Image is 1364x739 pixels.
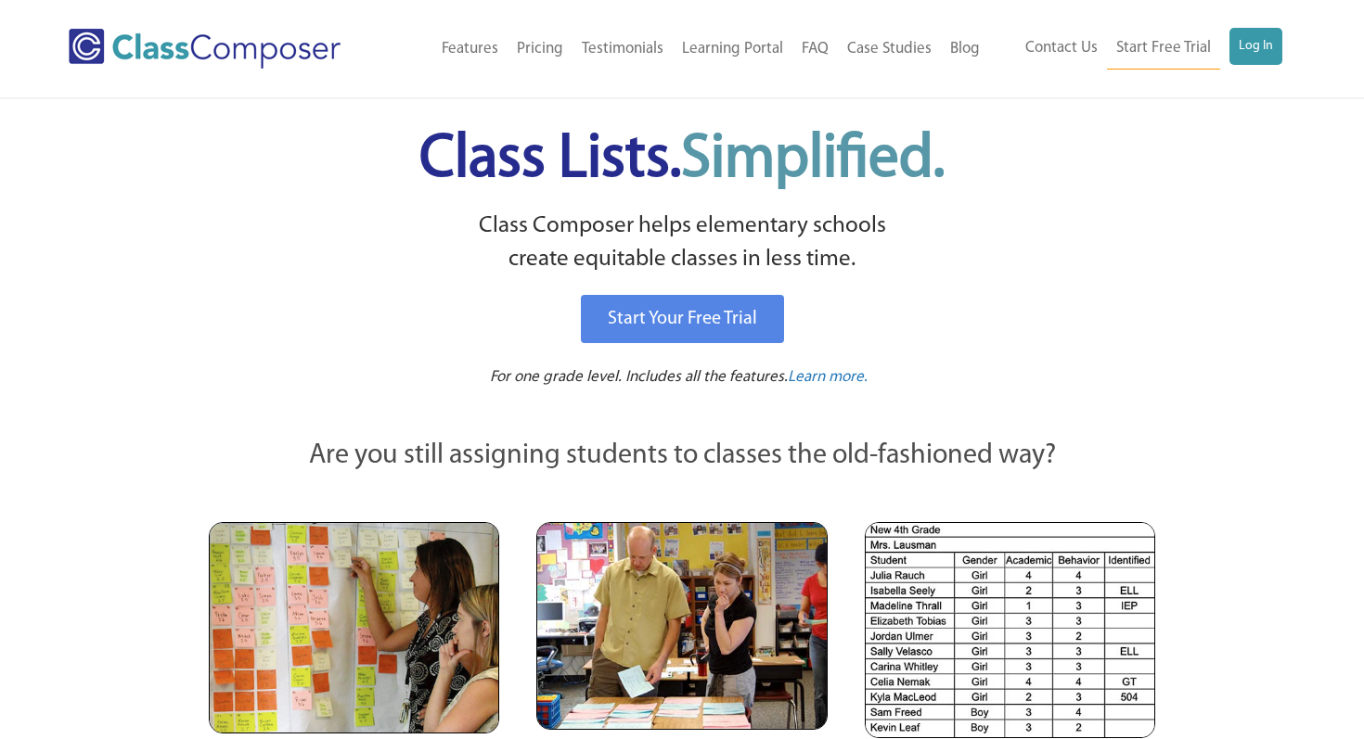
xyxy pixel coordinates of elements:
[681,130,945,190] span: Simplified.
[209,522,499,733] img: Teachers Looking at Sticky Notes
[573,29,673,70] a: Testimonials
[792,29,838,70] a: FAQ
[206,210,1158,277] p: Class Composer helps elementary schools create equitable classes in less time.
[673,29,792,70] a: Learning Portal
[581,295,784,343] a: Start Your Free Trial
[389,29,989,70] nav: Header Menu
[788,366,868,389] a: Learn more.
[69,29,341,69] img: Class Composer
[865,522,1155,738] img: Spreadsheets
[838,29,941,70] a: Case Studies
[508,29,573,70] a: Pricing
[432,29,508,70] a: Features
[536,522,827,729] img: Blue and Pink Paper Cards
[1107,28,1220,70] a: Start Free Trial
[989,28,1282,70] nav: Header Menu
[788,369,868,385] span: Learn more.
[1229,28,1282,65] a: Log In
[490,369,788,385] span: For one grade level. Includes all the features.
[209,436,1155,477] p: Are you still assigning students to classes the old-fashioned way?
[608,310,757,328] span: Start Your Free Trial
[941,29,989,70] a: Blog
[419,130,945,190] span: Class Lists.
[1016,28,1107,69] a: Contact Us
